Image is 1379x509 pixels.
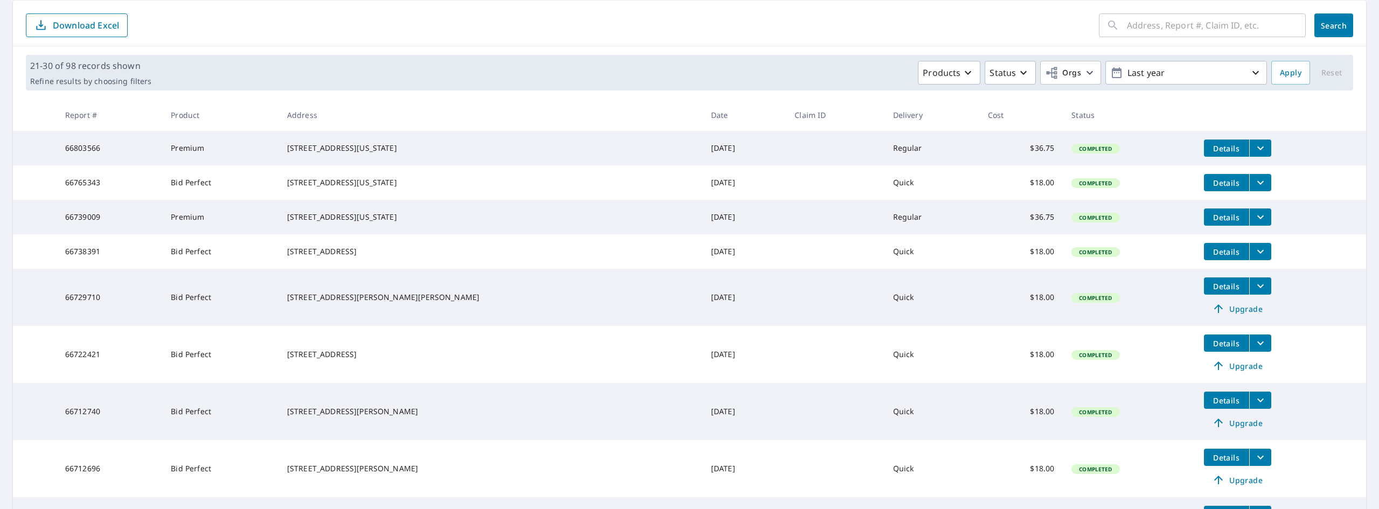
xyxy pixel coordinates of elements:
a: Upgrade [1204,471,1271,489]
th: Product [162,99,278,131]
button: filesDropdownBtn-66712696 [1249,449,1271,466]
span: Upgrade [1210,473,1265,486]
td: Quick [884,165,979,200]
th: Address [278,99,702,131]
span: Details [1210,178,1243,188]
td: Quick [884,234,979,269]
p: Products [923,66,960,79]
span: Search [1323,20,1345,31]
button: filesDropdownBtn-66729710 [1249,277,1271,295]
td: [DATE] [702,200,786,234]
span: Details [1210,143,1243,154]
td: $18.00 [979,234,1063,269]
td: [DATE] [702,269,786,326]
a: Upgrade [1204,357,1271,374]
p: Download Excel [53,19,119,31]
div: [STREET_ADDRESS][US_STATE] [287,143,694,154]
span: Completed [1072,145,1118,152]
button: Download Excel [26,13,128,37]
td: Bid Perfect [162,165,278,200]
td: 66712740 [57,383,162,440]
button: Orgs [1040,61,1101,85]
p: Refine results by choosing filters [30,76,151,86]
td: [DATE] [702,326,786,383]
span: Details [1210,338,1243,348]
td: $18.00 [979,326,1063,383]
div: [STREET_ADDRESS] [287,246,694,257]
td: 66739009 [57,200,162,234]
button: filesDropdownBtn-66765343 [1249,174,1271,191]
button: filesDropdownBtn-66722421 [1249,334,1271,352]
td: [DATE] [702,440,786,497]
span: Completed [1072,408,1118,416]
td: Regular [884,131,979,165]
button: filesDropdownBtn-66803566 [1249,140,1271,157]
span: Completed [1072,179,1118,187]
span: Apply [1280,66,1301,80]
td: Bid Perfect [162,326,278,383]
div: [STREET_ADDRESS][PERSON_NAME][PERSON_NAME] [287,292,694,303]
td: $18.00 [979,165,1063,200]
div: [STREET_ADDRESS] [287,349,694,360]
td: $18.00 [979,440,1063,497]
p: 21-30 of 98 records shown [30,59,151,72]
span: Completed [1072,351,1118,359]
a: Upgrade [1204,414,1271,431]
td: $18.00 [979,383,1063,440]
span: Details [1210,247,1243,257]
td: 66712696 [57,440,162,497]
span: Details [1210,395,1243,406]
td: 66738391 [57,234,162,269]
td: Bid Perfect [162,440,278,497]
th: Report # [57,99,162,131]
button: filesDropdownBtn-66738391 [1249,243,1271,260]
button: detailsBtn-66712696 [1204,449,1249,466]
th: Delivery [884,99,979,131]
div: [STREET_ADDRESS][US_STATE] [287,212,694,222]
input: Address, Report #, Claim ID, etc. [1127,10,1306,40]
div: [STREET_ADDRESS][PERSON_NAME] [287,463,694,474]
a: Upgrade [1204,300,1271,317]
td: Quick [884,326,979,383]
button: Status [985,61,1036,85]
td: Regular [884,200,979,234]
td: 66729710 [57,269,162,326]
span: Details [1210,212,1243,222]
td: Quick [884,440,979,497]
div: [STREET_ADDRESS][US_STATE] [287,177,694,188]
td: 66803566 [57,131,162,165]
td: 66722421 [57,326,162,383]
button: filesDropdownBtn-66712740 [1249,392,1271,409]
td: [DATE] [702,383,786,440]
button: detailsBtn-66722421 [1204,334,1249,352]
td: Bid Perfect [162,269,278,326]
td: Quick [884,269,979,326]
button: Last year [1105,61,1267,85]
button: detailsBtn-66712740 [1204,392,1249,409]
span: Upgrade [1210,416,1265,429]
td: $36.75 [979,131,1063,165]
span: Details [1210,281,1243,291]
th: Cost [979,99,1063,131]
td: [DATE] [702,131,786,165]
button: Apply [1271,61,1310,85]
button: detailsBtn-66729710 [1204,277,1249,295]
button: Search [1314,13,1353,37]
th: Status [1063,99,1195,131]
button: detailsBtn-66765343 [1204,174,1249,191]
button: filesDropdownBtn-66739009 [1249,208,1271,226]
span: Completed [1072,465,1118,473]
span: Orgs [1045,66,1081,80]
td: [DATE] [702,234,786,269]
th: Claim ID [786,99,884,131]
td: [DATE] [702,165,786,200]
td: Premium [162,131,278,165]
td: $18.00 [979,269,1063,326]
button: detailsBtn-66803566 [1204,140,1249,157]
span: Completed [1072,248,1118,256]
p: Status [990,66,1016,79]
span: Upgrade [1210,302,1265,315]
button: detailsBtn-66738391 [1204,243,1249,260]
button: Products [918,61,980,85]
td: 66765343 [57,165,162,200]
